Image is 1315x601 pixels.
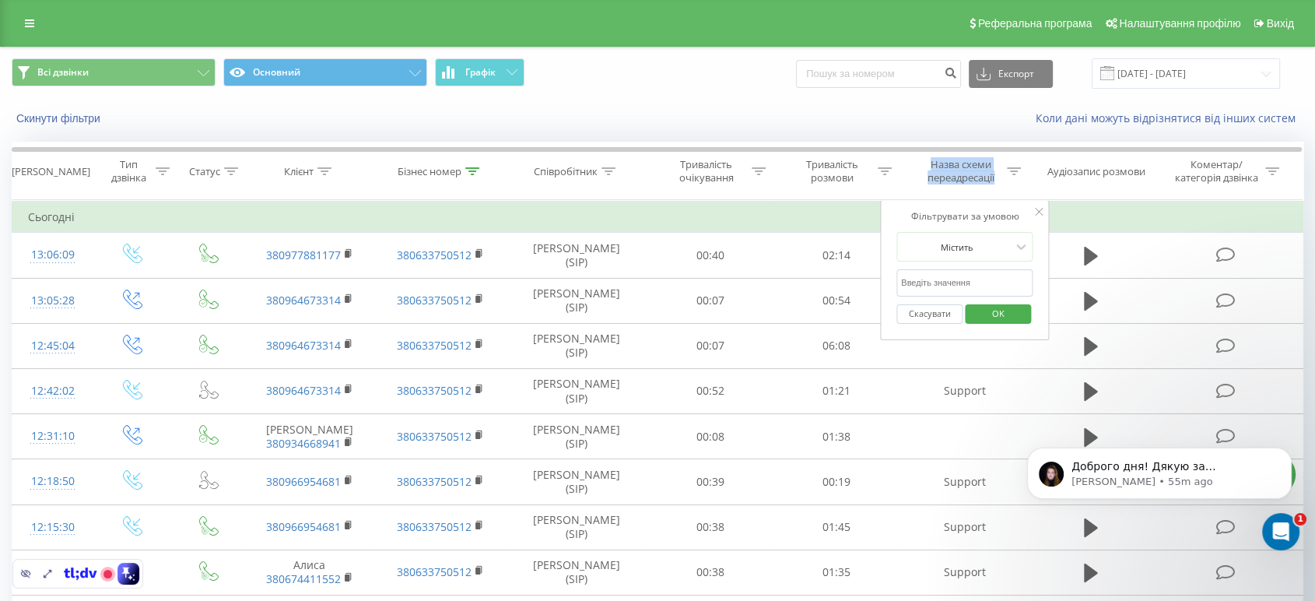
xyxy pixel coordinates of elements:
[266,248,341,262] a: 380977881177
[397,519,472,534] a: 380633750512
[28,512,77,543] div: 12:15:30
[28,286,77,316] div: 13:05:28
[12,58,216,86] button: Всі дзвінки
[773,459,899,504] td: 00:19
[28,466,77,497] div: 12:18:50
[28,421,77,452] div: 12:31:10
[899,504,1030,550] td: Support
[647,323,773,368] td: 00:07
[647,459,773,504] td: 00:39
[773,368,899,413] td: 01:21
[534,165,598,178] div: Співробітник
[397,383,472,398] a: 380633750512
[896,304,963,324] button: Скасувати
[397,338,472,353] a: 380633750512
[397,564,472,579] a: 380633750512
[28,331,77,361] div: 12:45:04
[28,557,77,588] div: 12:10:00
[665,158,748,185] div: Тривалість очікування
[12,202,1303,233] td: Сьогодні
[506,550,647,595] td: [PERSON_NAME] (SIP)
[397,248,472,262] a: 380633750512
[266,571,341,586] a: 380674411552
[506,368,647,413] td: [PERSON_NAME] (SIP)
[969,60,1053,88] button: Експорт
[965,304,1031,324] button: OK
[773,233,899,278] td: 02:14
[398,165,461,178] div: Бізнес номер
[506,459,647,504] td: [PERSON_NAME] (SIP)
[896,269,1033,297] input: Введіть значення
[920,158,1003,185] div: Назва схеми переадресації
[647,550,773,595] td: 00:38
[506,233,647,278] td: [PERSON_NAME] (SIP)
[796,60,961,88] input: Пошук за номером
[899,368,1030,413] td: Support
[1170,158,1261,185] div: Коментар/категорія дзвінка
[12,165,90,178] div: [PERSON_NAME]
[435,58,524,86] button: Графік
[397,293,472,308] a: 380633750512
[244,414,375,459] td: [PERSON_NAME]
[1036,111,1303,125] a: Коли дані можуть відрізнятися вiд інших систем
[284,165,314,178] div: Клієнт
[899,459,1030,504] td: Support
[791,158,874,185] div: Тривалість розмови
[189,165,220,178] div: Статус
[1119,17,1240,30] span: Налаштування профілю
[899,550,1030,595] td: Support
[223,58,427,86] button: Основний
[1262,513,1299,550] iframe: Intercom live chat
[266,338,341,353] a: 380964673314
[28,240,77,270] div: 13:06:09
[978,17,1092,30] span: Реферальна програма
[773,550,899,595] td: 01:35
[647,414,773,459] td: 00:08
[647,368,773,413] td: 00:52
[647,233,773,278] td: 00:40
[773,323,899,368] td: 06:08
[506,323,647,368] td: [PERSON_NAME] (SIP)
[12,111,108,125] button: Скинути фільтри
[1267,17,1294,30] span: Вихід
[506,504,647,550] td: [PERSON_NAME] (SIP)
[266,474,341,489] a: 380966954681
[1004,415,1315,559] iframe: Intercom notifications message
[107,158,152,185] div: Тип дзвінка
[506,414,647,459] td: [PERSON_NAME] (SIP)
[266,293,341,308] a: 380964673314
[28,376,77,406] div: 12:42:02
[896,209,1033,224] div: Фільтрувати за умовою
[397,429,472,444] a: 380633750512
[1047,165,1145,178] div: Аудіозапис розмови
[266,383,341,398] a: 380964673314
[266,519,341,534] a: 380966954681
[244,550,375,595] td: Алиса
[1294,513,1306,525] span: 1
[397,474,472,489] a: 380633750512
[773,504,899,550] td: 01:45
[37,66,89,79] span: Всі дзвінки
[773,414,899,459] td: 01:38
[647,278,773,323] td: 00:07
[976,301,1019,325] span: OK
[773,278,899,323] td: 00:54
[465,67,496,78] span: Графік
[266,436,341,451] a: 380934668941
[506,278,647,323] td: [PERSON_NAME] (SIP)
[647,504,773,550] td: 00:38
